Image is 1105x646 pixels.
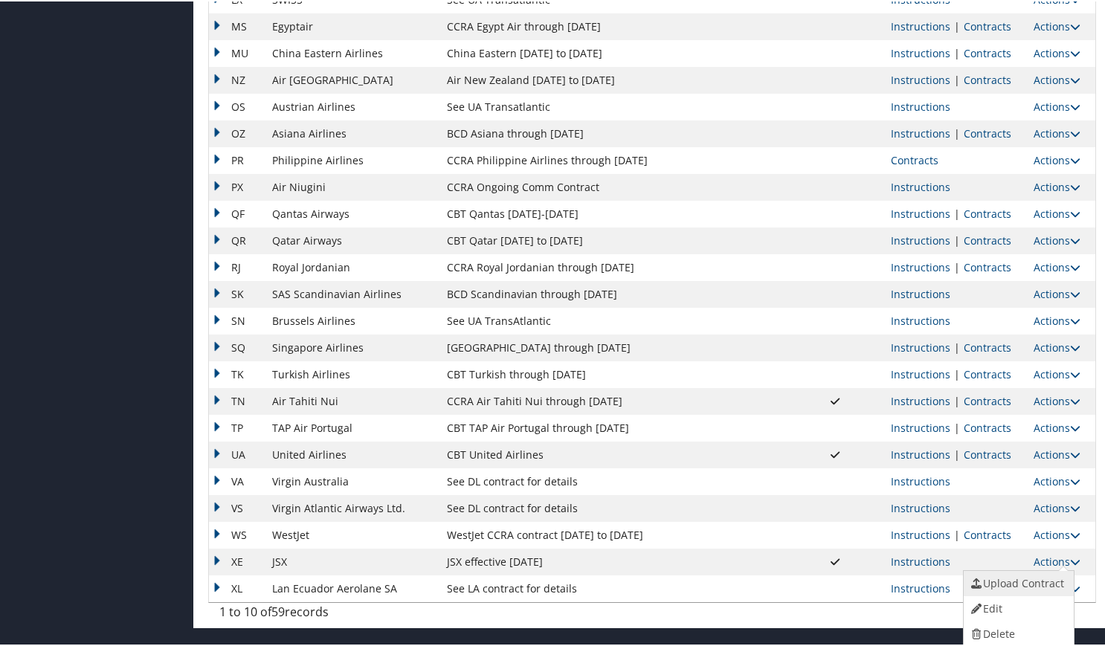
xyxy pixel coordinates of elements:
a: Actions [1034,446,1080,460]
span: | [950,446,964,460]
a: View Contracts [964,419,1011,433]
td: Air New Zealand [DATE] to [DATE] [439,65,787,92]
td: TK [209,360,265,387]
td: MU [209,39,265,65]
a: View Ticketing Instructions [891,285,950,300]
a: View Ticketing Instructions [891,312,950,326]
td: TAP Air Portugal [265,413,439,440]
a: Actions [1034,500,1080,514]
td: Qatar Airways [265,226,439,253]
td: SQ [209,333,265,360]
span: | [950,366,964,380]
td: [GEOGRAPHIC_DATA] through [DATE] [439,333,787,360]
td: OS [209,92,265,119]
span: | [950,125,964,139]
td: PR [209,146,265,172]
span: | [950,259,964,273]
td: PX [209,172,265,199]
td: BCD Asiana through [DATE] [439,119,787,146]
a: View Ticketing Instructions [891,45,950,59]
td: Qantas Airways [265,199,439,226]
a: View Contracts [964,339,1011,353]
span: | [950,18,964,32]
a: View Ticketing Instructions [891,366,950,380]
td: CCRA Royal Jordanian through [DATE] [439,253,787,280]
a: Actions [1034,259,1080,273]
a: View Contracts [964,125,1011,139]
a: Actions [1034,98,1080,112]
a: Actions [1034,205,1080,219]
a: View Contracts [964,446,1011,460]
a: View Contracts [964,366,1011,380]
a: Actions [1034,419,1080,433]
td: United Airlines [265,440,439,467]
td: TP [209,413,265,440]
a: Actions [1034,312,1080,326]
td: CCRA Philippine Airlines through [DATE] [439,146,787,172]
a: View Contracts [964,526,1011,540]
td: CBT Qatar [DATE] to [DATE] [439,226,787,253]
a: View Ticketing Instructions [891,446,950,460]
a: Actions [1034,178,1080,193]
a: Actions [1034,152,1080,166]
td: See DL contract for details [439,467,787,494]
td: XL [209,574,265,601]
a: Actions [1034,125,1080,139]
td: See LA contract for details [439,574,787,601]
td: BCD Scandinavian through [DATE] [439,280,787,306]
td: Singapore Airlines [265,333,439,360]
a: View Ticketing Instructions [891,339,950,353]
td: WestJet [265,520,439,547]
td: CBT Qantas [DATE]-[DATE] [439,199,787,226]
a: View Contracts [964,232,1011,246]
a: View Contracts [964,18,1011,32]
td: Brussels Airlines [265,306,439,333]
td: CCRA Air Tahiti Nui through [DATE] [439,387,787,413]
a: View Ticketing Instructions [891,205,950,219]
td: JSX effective [DATE] [439,547,787,574]
span: | [950,71,964,85]
a: View Ticketing Instructions [891,71,950,85]
a: View Ticketing Instructions [891,526,950,540]
a: View Contracts [891,152,938,166]
a: Actions [1034,18,1080,32]
td: China Eastern [DATE] to [DATE] [439,39,787,65]
a: View Ticketing Instructions [891,419,950,433]
a: Actions [1034,473,1080,487]
a: Upload New Contract [964,569,1070,595]
td: NZ [209,65,265,92]
td: SAS Scandinavian Airlines [265,280,439,306]
td: See DL contract for details [439,494,787,520]
span: 59 [271,602,285,618]
span: | [950,526,964,540]
a: Actions [1034,339,1080,353]
a: Actions [1034,526,1080,540]
span: | [950,419,964,433]
td: JSX [265,547,439,574]
a: Actions [1034,45,1080,59]
a: View Ticketing Instructions [891,473,950,487]
td: Air Tahiti Nui [265,387,439,413]
a: Actions [1034,553,1080,567]
td: QF [209,199,265,226]
a: Actions [1034,285,1080,300]
td: China Eastern Airlines [265,39,439,65]
td: TN [209,387,265,413]
td: CCRA Ongoing Comm Contract [439,172,787,199]
span: | [950,393,964,407]
td: See UA TransAtlantic [439,306,787,333]
a: View Ticketing Instructions [891,500,950,514]
span: | [950,205,964,219]
td: Turkish Airlines [265,360,439,387]
a: View Ticketing Instructions [891,553,950,567]
span: | [950,339,964,353]
td: SN [209,306,265,333]
a: Actions [1034,366,1080,380]
td: Virgin Atlantic Airways Ltd. [265,494,439,520]
td: UA [209,440,265,467]
td: MS [209,12,265,39]
a: View Ticketing Instructions [891,232,950,246]
td: SK [209,280,265,306]
a: Actions [1034,71,1080,85]
td: CBT United Airlines [439,440,787,467]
